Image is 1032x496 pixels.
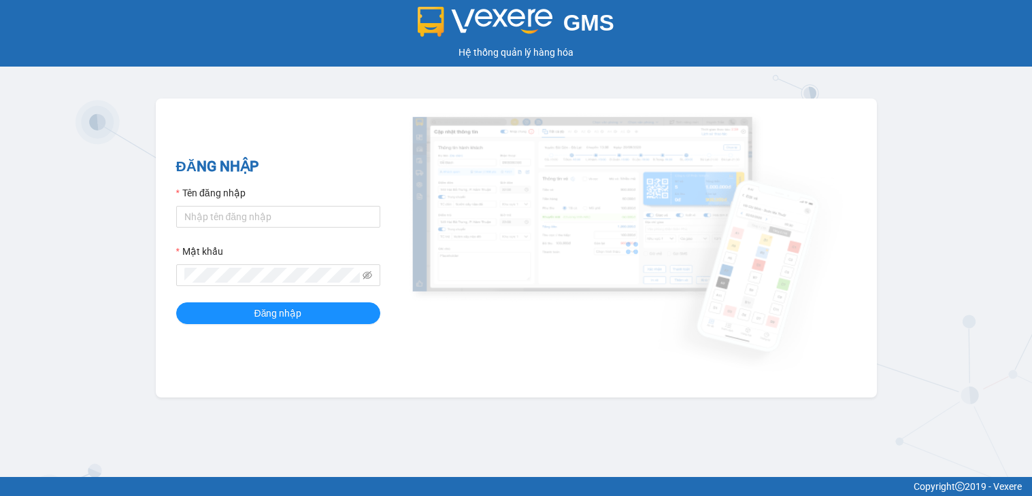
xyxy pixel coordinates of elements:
div: Hệ thống quản lý hàng hóa [3,45,1029,60]
input: Mật khẩu [184,268,360,283]
label: Mật khẩu [176,244,223,259]
span: Đăng nhập [254,306,302,321]
img: logo 2 [418,7,552,37]
span: GMS [563,10,614,35]
h2: ĐĂNG NHẬP [176,156,380,178]
span: copyright [955,482,965,491]
div: Copyright 2019 - Vexere [10,479,1022,494]
a: GMS [418,20,614,31]
input: Tên đăng nhập [176,206,380,228]
span: eye-invisible [363,270,372,280]
label: Tên đăng nhập [176,185,246,200]
button: Đăng nhập [176,302,380,324]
